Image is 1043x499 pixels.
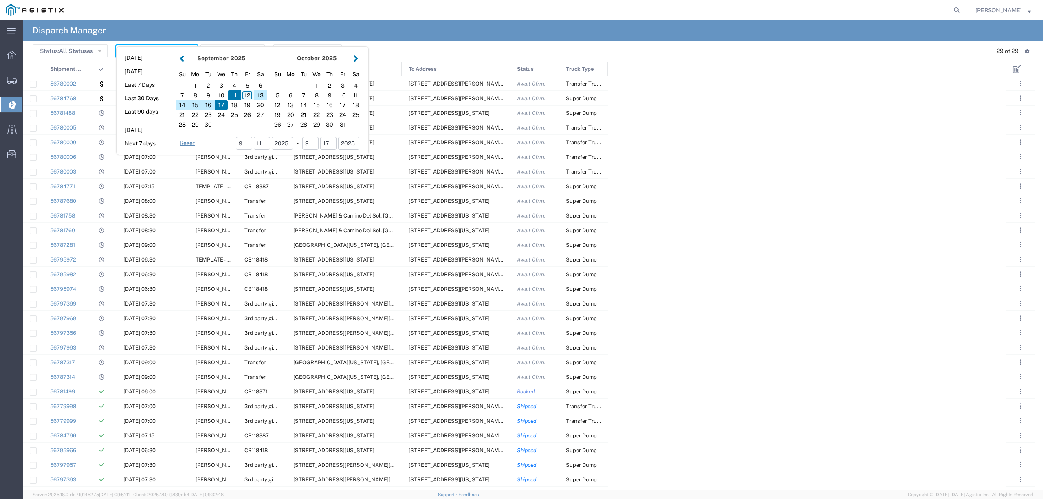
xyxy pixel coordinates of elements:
[409,227,490,233] span: 2401 Coffee Rd, Bakersfield, California, 93308, United States
[284,110,297,120] div: 20
[244,154,291,160] span: 3rd party giveaway
[123,183,154,189] span: 09/11/2025, 07:15
[409,62,437,77] span: To Address
[202,81,215,90] div: 2
[189,68,202,81] div: Monday
[228,90,241,100] div: 11
[50,62,83,77] span: Shipment No.
[50,125,76,131] a: 56780005
[50,139,76,145] a: 56780000
[322,55,337,62] span: 2025
[33,20,106,41] h4: Dispatch Manager
[271,110,284,120] div: 19
[254,68,267,81] div: Saturday
[50,169,76,175] a: 56780003
[273,44,342,57] button: Advanced Search
[244,330,291,336] span: 3rd party giveaway
[123,227,156,233] span: 09/11/2025, 08:30
[566,95,597,101] span: Super Dump
[409,330,490,336] span: 10576 Wilton Rd, Elk Grove, California, United States
[409,198,490,204] span: 4165 E Childs Ave, Merced, California, 95341, United States
[293,257,374,263] span: 1050 North Court St, Redding, California, 96001, United States
[1020,357,1021,367] span: . . .
[297,120,310,130] div: 28
[1020,211,1021,220] span: . . .
[566,139,603,145] span: Transfer Truck
[517,110,545,116] span: Await Cfrm.
[297,110,310,120] div: 21
[1015,327,1026,339] button: ...
[293,330,418,336] span: 5555 Florin-Perkins Rd, Sacramento, California, 95826, United States
[293,286,374,292] span: 1050 North Court St, Redding, California, 96001, United States
[196,271,240,277] span: Tom Smith
[284,100,297,110] div: 13
[1015,180,1026,192] button: ...
[228,68,241,81] div: Thursday
[320,137,337,150] input: dd
[1020,123,1021,132] span: . . .
[50,154,76,160] a: 56780006
[1020,416,1021,426] span: . . .
[196,183,257,189] span: TEMPLATE - NO ASSIGN
[244,169,291,175] span: 3rd party giveaway
[409,154,534,160] span: 176 Lozanos Rd,, New Castle, California, United States
[293,227,528,233] span: Pacheco & Camino Del Sol, Bakersfield, California, United States
[566,271,597,277] span: Super Dump
[117,52,169,64] button: [DATE]
[566,257,597,263] span: Super Dump
[409,271,534,277] span: 18703 Cambridge Rd, Anderson, California, 96007, United States
[176,68,189,81] div: Sunday
[517,227,545,233] span: Await Cfrm.
[228,81,241,90] div: 4
[293,271,374,277] span: 1050 North Court St, Redding, California, 96001, United States
[244,286,268,292] span: CB118418
[336,90,349,100] div: 10
[123,213,156,219] span: 09/11/2025, 08:30
[50,447,76,453] a: 56795966
[517,81,545,87] span: Await Cfrm.
[566,62,594,77] span: Truck Type
[254,100,267,110] div: 20
[50,301,76,307] a: 56797369
[117,79,169,91] button: Last 7 Days
[566,154,603,160] span: Transfer Truck
[117,92,169,105] button: Last 30 Days
[517,62,534,77] span: Status
[323,81,336,90] div: 2
[200,44,265,57] button: Saved Searches
[244,183,269,189] span: CB118387
[517,169,545,175] span: Await Cfrm.
[297,100,310,110] div: 14
[349,81,362,90] div: 4
[566,169,603,175] span: Transfer Truck
[1020,475,1021,484] span: . . .
[271,100,284,110] div: 12
[196,330,240,336] span: Satvir Singh
[176,90,189,100] div: 7
[1015,268,1026,280] button: ...
[566,227,597,233] span: Super Dump
[310,68,323,81] div: Wednesday
[1015,283,1026,295] button: ...
[1020,93,1021,103] span: . . .
[196,169,240,175] span: Ramandeep Singh
[409,169,534,175] span: 176 Lozanos Rd,, New Castle, California, United States
[241,110,254,120] div: 26
[517,183,545,189] span: Await Cfrm.
[189,100,202,110] div: 15
[50,374,75,380] a: 56787314
[310,100,323,110] div: 15
[50,110,75,116] a: 56781488
[272,137,293,150] input: yyyy
[566,315,597,321] span: Super Dump
[409,125,534,131] span: 176 Lozanos Rd,, New Castle, California, United States
[50,433,76,439] a: 56784766
[123,330,156,336] span: 09/12/2025, 07:30
[323,110,336,120] div: 23
[1020,108,1021,118] span: . . .
[1020,489,1021,499] span: . . .
[517,315,545,321] span: Await Cfrm.
[117,124,169,136] button: [DATE]
[1020,284,1021,294] span: . . .
[50,213,75,219] a: 56781758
